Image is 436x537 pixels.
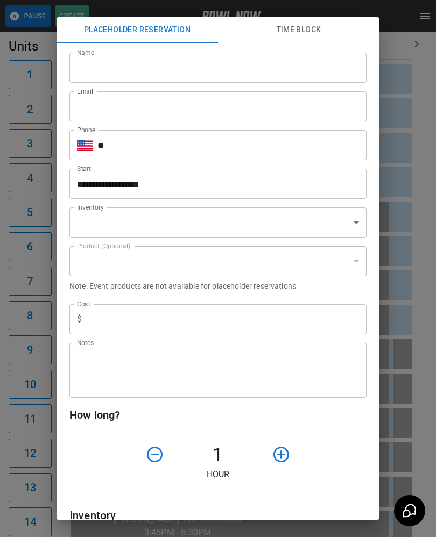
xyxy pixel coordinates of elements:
[69,207,367,238] div: ​
[69,281,367,291] p: Note: Event products are not available for placeholder reservations
[77,164,91,173] label: Start
[57,17,218,43] button: Placeholder Reservation
[77,125,95,134] label: Phone
[77,313,82,326] p: $
[77,137,93,153] button: Select country
[69,169,359,199] input: Choose date, selected date is Sep 23, 2025
[69,507,367,524] h6: Inventory
[69,406,367,424] h6: How long?
[218,17,379,43] button: Time Block
[168,443,268,466] h4: 1
[69,468,367,481] p: Hour
[69,246,367,276] div: ​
